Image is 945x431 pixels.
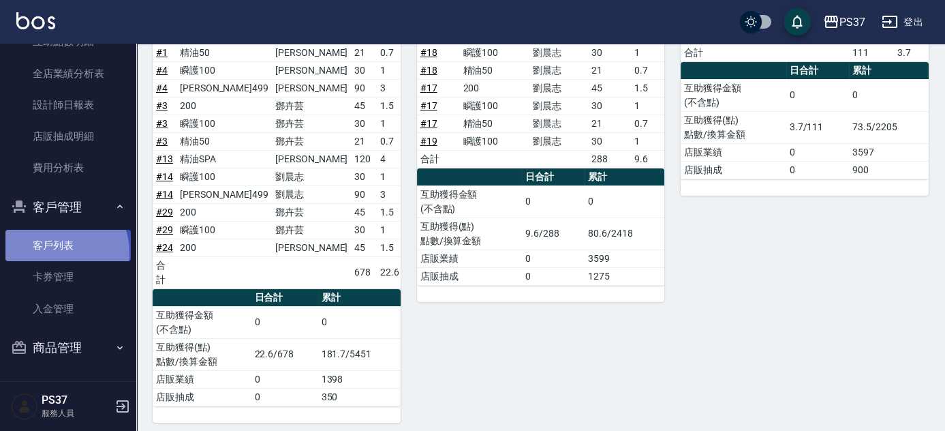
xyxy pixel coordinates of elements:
td: 0 [251,370,318,388]
a: 卡券管理 [5,261,131,293]
td: 瞬護100 [176,221,272,239]
td: 45 [588,79,631,97]
td: 1 [631,97,665,115]
td: 678 [351,256,377,288]
td: 互助獲得(點) 點數/換算金額 [153,338,251,370]
button: 登出 [876,10,929,35]
a: #3 [156,100,168,111]
td: 鄧卉芸 [272,132,351,150]
th: 日合計 [786,62,849,80]
table: a dense table [681,62,929,179]
td: 0 [251,306,318,338]
td: 200 [460,79,529,97]
td: 4 [377,150,403,168]
a: #14 [156,171,173,182]
td: 鄧卉芸 [272,97,351,115]
td: [PERSON_NAME] [272,79,351,97]
button: 商品管理 [5,330,131,366]
td: 3 [377,79,403,97]
td: 劉晨志 [272,168,351,185]
td: 0 [318,306,401,338]
td: 瞬護100 [460,44,529,61]
td: 30 [351,221,377,239]
td: 21 [588,61,631,79]
td: 111 [849,44,893,61]
td: 0.7 [377,44,403,61]
a: #3 [156,136,168,147]
td: 0.7 [631,61,665,79]
a: 店販抽成明細 [5,121,131,152]
td: 45 [351,97,377,115]
table: a dense table [153,289,401,406]
a: #13 [156,153,173,164]
img: Person [11,393,38,420]
td: 互助獲得金額 (不含點) [417,185,522,218]
td: 瞬護100 [176,61,272,79]
td: 店販抽成 [681,161,786,179]
td: 3597 [849,143,929,161]
td: 店販業績 [153,370,251,388]
a: #17 [420,100,437,111]
div: PS37 [839,14,865,31]
td: 1.5 [631,79,665,97]
td: 店販業績 [417,250,522,267]
td: 劉晨志 [529,61,588,79]
td: 30 [351,115,377,132]
th: 日合計 [522,168,585,186]
td: 3.7/111 [786,111,849,143]
td: 3.7 [894,44,929,61]
td: 1.5 [377,97,403,115]
td: 350 [318,388,401,406]
td: 200 [176,97,272,115]
td: 288 [588,150,631,168]
td: 鄧卉芸 [272,115,351,132]
td: 120 [351,150,377,168]
td: 900 [849,161,929,179]
td: 0 [251,388,318,406]
td: 互助獲得金額 (不含點) [153,306,251,338]
td: 200 [176,239,272,256]
a: #17 [420,83,437,93]
td: 1398 [318,370,401,388]
a: 入金管理 [5,293,131,325]
td: 1 [377,221,403,239]
td: 劉晨志 [529,115,588,132]
td: 45 [351,203,377,221]
button: PS37 [818,8,871,36]
td: 200 [176,203,272,221]
td: 1 [631,132,665,150]
a: 費用分析表 [5,152,131,183]
td: 劉晨志 [529,79,588,97]
td: 互助獲得金額 (不含點) [681,79,786,111]
td: 劉晨志 [529,132,588,150]
td: 劉晨志 [529,97,588,115]
td: 30 [588,97,631,115]
td: 0 [585,185,664,218]
button: save [784,8,811,35]
td: 互助獲得(點) 點數/換算金額 [681,111,786,143]
td: 22.6 [377,256,403,288]
td: 瞬護100 [460,97,529,115]
td: 90 [351,185,377,203]
td: [PERSON_NAME]499 [176,79,272,97]
th: 累計 [849,62,929,80]
td: 90 [351,79,377,97]
a: #19 [420,136,437,147]
td: 30 [351,61,377,79]
td: 1 [377,115,403,132]
a: 全店業績分析表 [5,58,131,89]
td: 1 [631,44,665,61]
td: 店販抽成 [417,267,522,285]
a: #18 [420,65,437,76]
td: 45 [351,239,377,256]
td: 1275 [585,267,664,285]
th: 日合計 [251,289,318,307]
td: [PERSON_NAME] [272,44,351,61]
td: [PERSON_NAME]499 [176,185,272,203]
td: 鄧卉芸 [272,203,351,221]
a: #1 [156,47,168,58]
td: 劉晨志 [529,44,588,61]
td: 1 [377,61,403,79]
td: 9.6 [631,150,665,168]
a: #4 [156,65,168,76]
